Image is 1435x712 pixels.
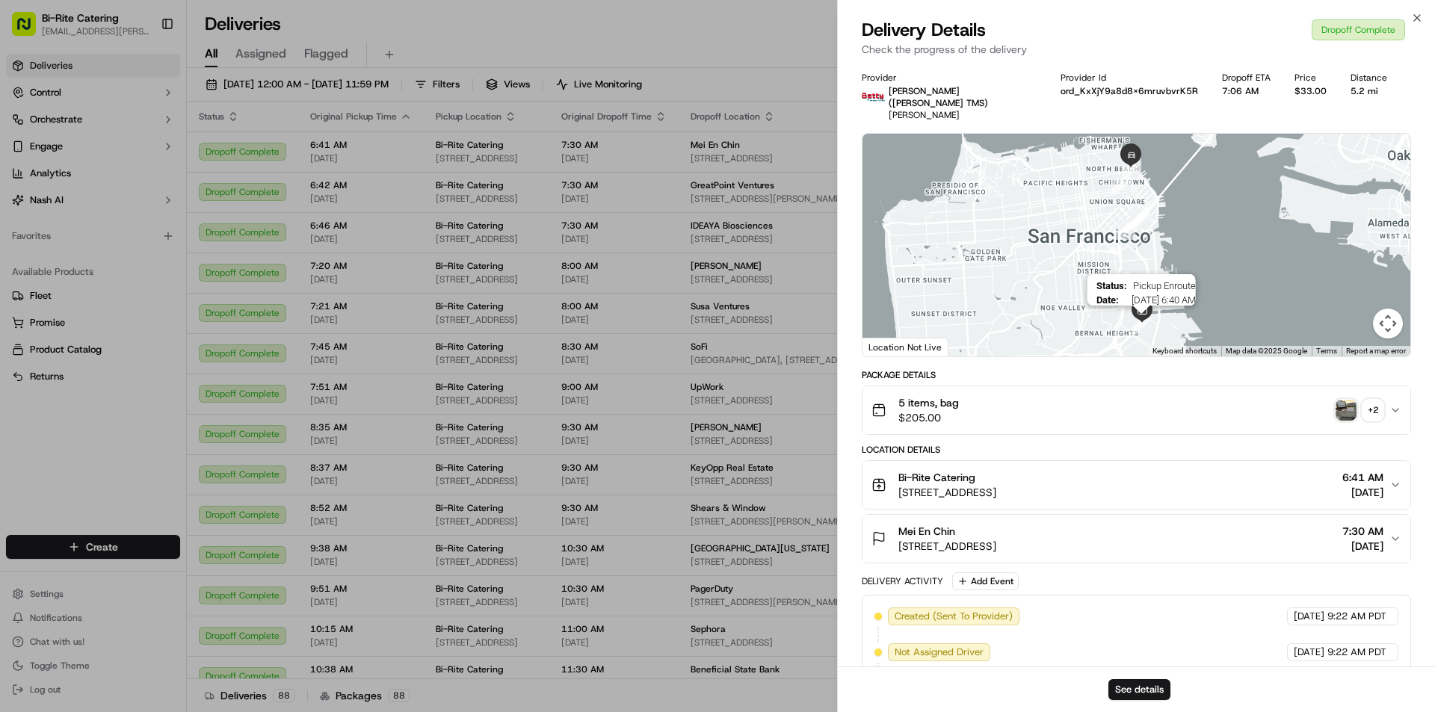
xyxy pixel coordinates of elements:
[46,272,109,284] span: Regen Pajulas
[1112,174,1132,194] div: 6
[30,232,42,244] img: 1736555255976-a54dd68f-1ca7-489b-9aae-adbdc363a1c4
[9,328,120,355] a: 📗Knowledge Base
[895,646,984,659] span: Not Assigned Driver
[15,258,39,282] img: Regen Pajulas
[124,232,129,244] span: •
[1132,280,1195,291] span: Pickup Enroute
[898,539,996,554] span: [STREET_ADDRESS]
[862,338,948,356] div: Location Not Live
[898,395,959,410] span: 5 items, bag
[15,15,45,45] img: Nash
[1342,524,1383,539] span: 7:30 AM
[862,386,1410,434] button: 5 items, bag$205.00photo_proof_of_pickup image+2
[866,337,916,356] img: Google
[120,328,246,355] a: 💻API Documentation
[15,194,100,206] div: Past conversations
[46,232,121,244] span: [PERSON_NAME]
[862,444,1411,456] div: Location Details
[1294,85,1327,97] div: $33.00
[895,610,1013,623] span: Created (Sent To Provider)
[30,273,42,285] img: 1736555255976-a54dd68f-1ca7-489b-9aae-adbdc363a1c4
[1108,679,1170,700] button: See details
[67,158,206,170] div: We're available if you need us!
[1152,346,1217,356] button: Keyboard shortcuts
[15,335,27,347] div: 📗
[1351,85,1387,97] div: 5.2 mi
[31,143,58,170] img: 5e9a9d7314ff4150bce227a61376b483.jpg
[1342,470,1383,485] span: 6:41 AM
[1132,314,1151,333] div: 1
[105,370,181,382] a: Powered byPylon
[1061,85,1198,97] button: ord_KxXjY9a8d8X6mruvbvrK5R
[1363,400,1383,421] div: + 2
[1061,72,1198,84] div: Provider Id
[254,147,272,165] button: Start new chat
[67,143,245,158] div: Start new chat
[1336,400,1357,421] img: photo_proof_of_pickup image
[1226,347,1307,355] span: Map data ©2025 Google
[952,572,1019,590] button: Add Event
[1342,485,1383,500] span: [DATE]
[866,337,916,356] a: Open this area in Google Maps (opens a new window)
[1346,347,1406,355] a: Report a map error
[1130,208,1149,228] div: 5
[889,85,1037,109] p: [PERSON_NAME] ([PERSON_NAME] TMS)
[1096,294,1118,306] span: Date :
[1342,539,1383,554] span: [DATE]
[862,369,1411,381] div: Package Details
[1294,610,1324,623] span: [DATE]
[126,335,138,347] div: 💻
[862,72,1037,84] div: Provider
[1096,280,1126,291] span: Status :
[898,470,975,485] span: Bi-Rite Catering
[1294,646,1324,659] span: [DATE]
[862,18,986,42] span: Delivery Details
[862,461,1410,509] button: Bi-Rite Catering[STREET_ADDRESS]6:41 AM[DATE]
[862,42,1411,57] p: Check the progress of the delivery
[15,143,42,170] img: 1736555255976-a54dd68f-1ca7-489b-9aae-adbdc363a1c4
[30,334,114,349] span: Knowledge Base
[898,524,955,539] span: Mei En Chin
[1124,294,1195,306] span: [DATE] 6:40 AM
[132,232,163,244] span: [DATE]
[862,85,886,109] img: betty.jpg
[1222,72,1271,84] div: Dropoff ETA
[1351,72,1387,84] div: Distance
[141,334,240,349] span: API Documentation
[862,575,943,587] div: Delivery Activity
[1116,220,1135,240] div: 3
[149,371,181,382] span: Pylon
[1373,309,1403,338] button: Map camera controls
[120,272,151,284] span: [DATE]
[232,191,272,209] button: See all
[1327,646,1386,659] span: 9:22 AM PDT
[1316,347,1337,355] a: Terms (opens in new tab)
[112,272,117,284] span: •
[1111,272,1130,291] div: 2
[1222,85,1271,97] div: 7:06 AM
[15,60,272,84] p: Welcome 👋
[1294,72,1327,84] div: Price
[1336,400,1383,421] button: photo_proof_of_pickup image+2
[889,109,960,121] span: [PERSON_NAME]
[39,96,269,112] input: Got a question? Start typing here...
[862,515,1410,563] button: Mei En Chin[STREET_ADDRESS]7:30 AM[DATE]
[898,410,959,425] span: $205.00
[1327,610,1386,623] span: 9:22 AM PDT
[15,217,39,241] img: Liam S.
[898,485,996,500] span: [STREET_ADDRESS]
